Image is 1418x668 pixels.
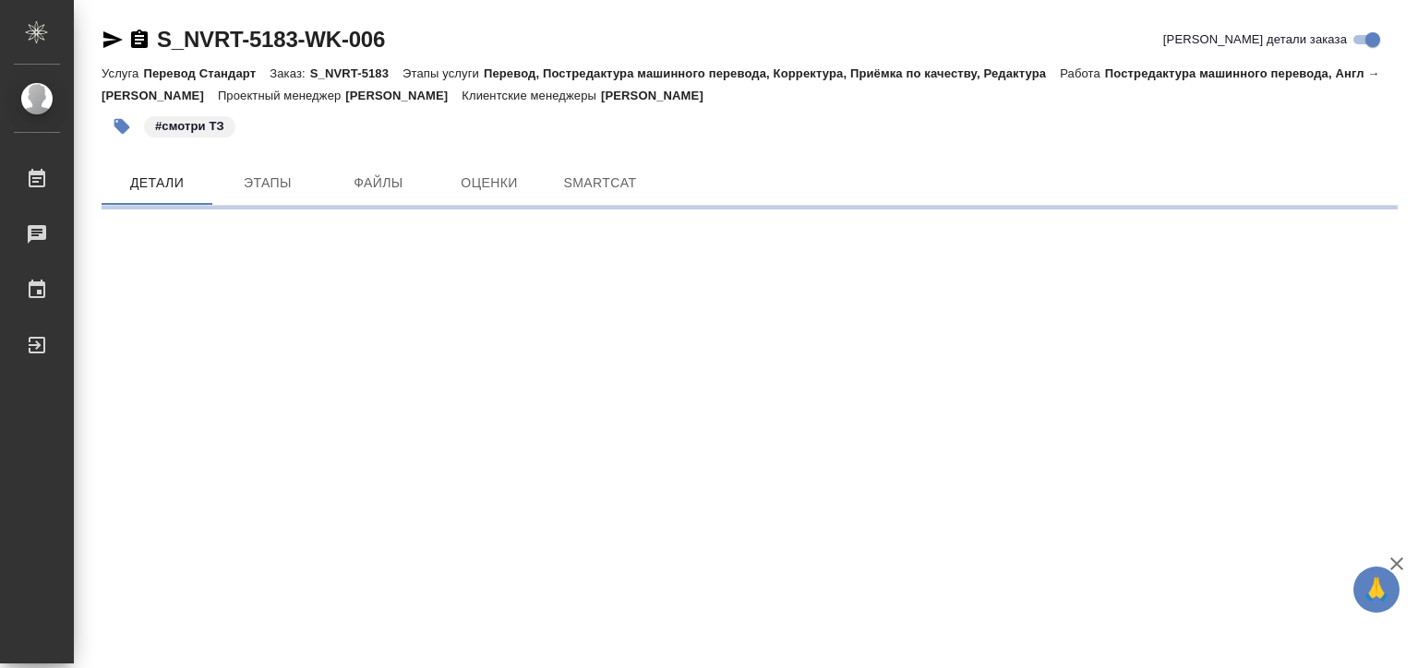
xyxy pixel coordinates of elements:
[462,89,601,102] p: Клиентские менеджеры
[270,66,309,80] p: Заказ:
[556,172,644,195] span: SmartCat
[142,117,237,133] span: смотри ТЗ
[143,66,270,80] p: Перевод Стандарт
[155,117,224,136] p: #смотри ТЗ
[128,29,150,51] button: Скопировать ссылку
[1163,30,1347,49] span: [PERSON_NAME] детали заказа
[403,66,484,80] p: Этапы услуги
[601,89,717,102] p: [PERSON_NAME]
[102,106,142,147] button: Добавить тэг
[113,172,201,195] span: Детали
[102,66,143,80] p: Услуга
[218,89,345,102] p: Проектный менеджер
[445,172,534,195] span: Оценки
[157,27,385,52] a: S_NVRT-5183-WK-006
[310,66,403,80] p: S_NVRT-5183
[484,66,1060,80] p: Перевод, Постредактура машинного перевода, Корректура, Приёмка по качеству, Редактура
[223,172,312,195] span: Этапы
[1353,567,1400,613] button: 🙏
[1060,66,1105,80] p: Работа
[345,89,462,102] p: [PERSON_NAME]
[102,29,124,51] button: Скопировать ссылку для ЯМессенджера
[334,172,423,195] span: Файлы
[1361,570,1392,609] span: 🙏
